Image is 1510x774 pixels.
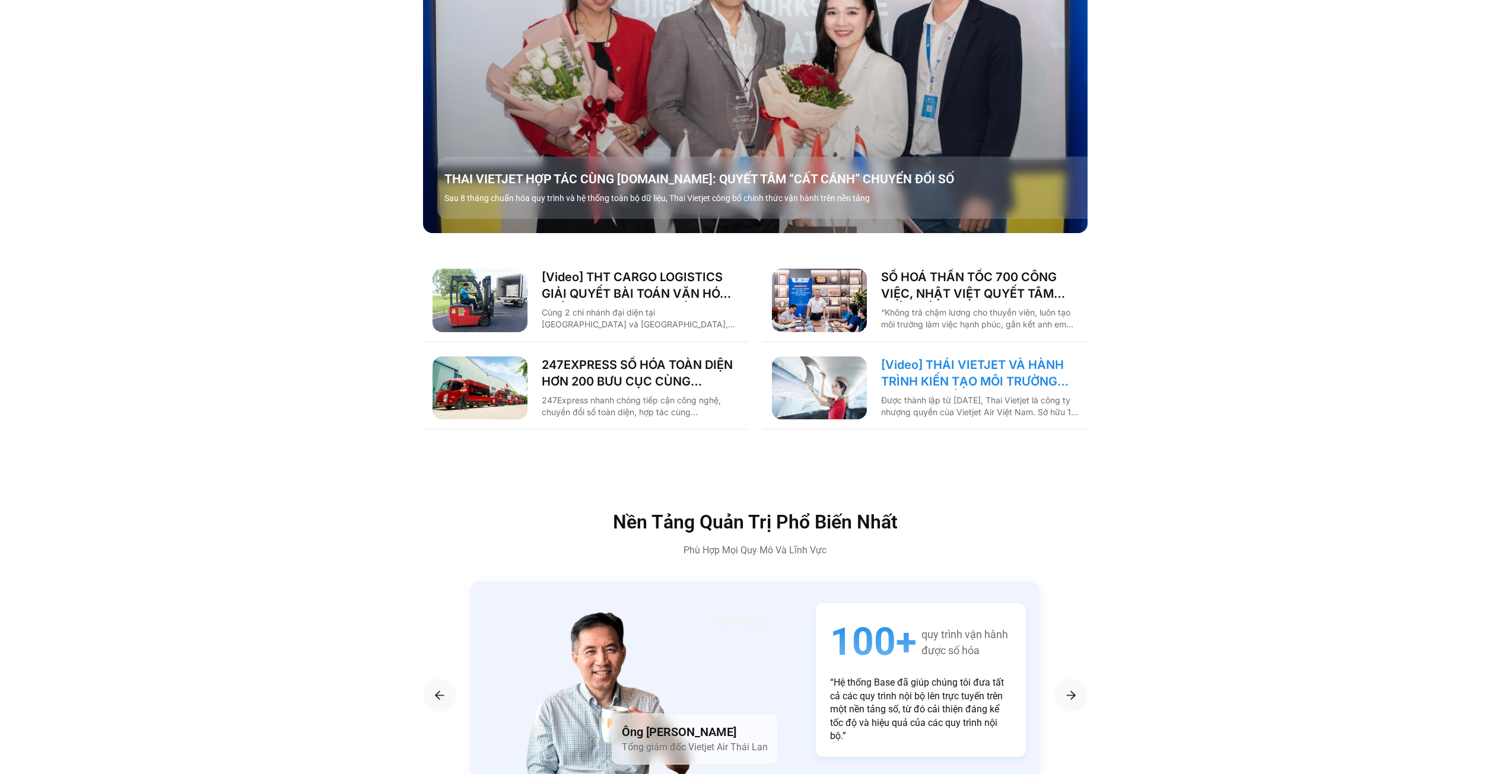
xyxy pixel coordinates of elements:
img: arrow-right.png [433,688,447,702]
span: 100+ [830,617,917,667]
span: quy trình vận hành được số hóa [921,626,1008,658]
div: Previous slide [423,679,456,712]
p: Cùng 2 chi nhánh đại diện tại [GEOGRAPHIC_DATA] và [GEOGRAPHIC_DATA], THT Cargo Logistics là một ... [542,307,739,330]
img: arrow-right-1.png [1064,688,1078,702]
p: “Không trả chậm lương cho thuyền viên, luôn tạo môi trường làm việc hạnh phúc, gắn kết anh em tàu... [881,307,1078,330]
div: Next slide [1054,679,1088,712]
p: Phù Hợp Mọi Quy Mô Và Lĩnh Vực [503,543,1007,558]
p: 247Express nhanh chóng tiếp cận công nghệ, chuyển đổi số toàn diện, hợp tác cùng [DOMAIN_NAME] để... [542,394,739,418]
a: THAI VIETJET HỢP TÁC CÙNG [DOMAIN_NAME]: QUYẾT TÂM “CẤT CÁNH” CHUYỂN ĐỔI SỐ [444,171,1095,187]
a: 247EXPRESS SỐ HÓA TOÀN DIỆN HƠN 200 BƯU CỤC CÙNG [DOMAIN_NAME] [542,356,739,390]
a: SỐ HOÁ THẦN TỐC 700 CÔNG VIỆC, NHẬT VIỆT QUYẾT TÂM “GẮN KẾT TÀU – BỜ” [881,269,1078,302]
span: Tổng giám đốc Vietjet Air Thái Lan [622,741,768,753]
img: Thai VietJet chuyển đổi số cùng Basevn [772,356,867,420]
img: 247 express chuyển đổi số cùng base [433,356,527,420]
p: Sau 8 tháng chuẩn hóa quy trình và hệ thống toàn bộ dữ liệu, Thai Vietjet công bố chính thức vận ... [444,192,1095,205]
p: “Hệ thống Base đã giúp chúng tôi đưa tất cả các quy trình nội bộ lên trực tuyến trên một nền tảng... [830,676,1012,743]
a: [Video] THT CARGO LOGISTICS GIẢI QUYẾT BÀI TOÁN VĂN HÓA NHẰM TĂNG TRƯỞNG BỀN VỮNG CÙNG BASE [542,269,739,302]
a: [Video] THÁI VIETJET VÀ HÀNH TRÌNH KIẾN TẠO MÔI TRƯỜNG LÀM VIỆC SỐ CÙNG [DOMAIN_NAME] [881,356,1078,390]
p: Được thành lập từ [DATE], Thai Vietjet là công ty nhượng quyền của Vietjet Air Việt Nam. Sở hữu 1... [881,394,1078,418]
h2: Nền Tảng Quản Trị Phổ Biến Nhất [503,512,1007,531]
h4: Ông [PERSON_NAME] [622,724,768,740]
img: 68409c16f3c0ce3d4d2f0870_Frame%201948754466.avif [713,604,771,644]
